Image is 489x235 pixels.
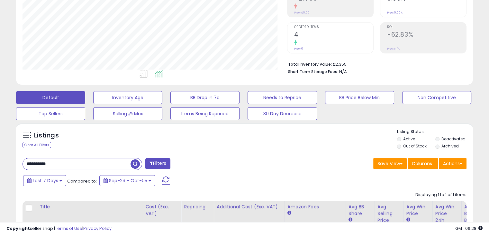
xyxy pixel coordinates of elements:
[248,91,317,104] button: Needs to Reprice
[109,177,147,184] span: Sep-29 - Oct-05
[145,203,178,217] div: Cost (Exc. VAT)
[373,158,407,169] button: Save View
[397,129,473,135] p: Listing States:
[377,203,401,224] div: Avg Selling Price
[55,225,82,231] a: Terms of Use
[387,31,466,40] h2: -62.83%
[16,107,85,120] button: Top Sellers
[34,131,59,140] h5: Listings
[6,226,112,232] div: seller snap | |
[387,47,400,51] small: Prev: N/A
[441,136,465,142] label: Deactivated
[93,91,162,104] button: Inventory Age
[435,203,459,224] div: Avg Win Price 24h.
[288,61,332,67] b: Total Inventory Value:
[403,136,415,142] label: Active
[67,178,97,184] span: Compared to:
[288,69,338,74] b: Short Term Storage Fees:
[387,11,403,14] small: Prev: 0.00%
[288,60,462,68] li: £2,355
[415,192,466,198] div: Displaying 1 to 1 of 1 items
[349,203,372,217] div: Avg BB Share
[93,107,162,120] button: Selling @ Max
[294,11,310,14] small: Prev: £0.00
[40,203,140,210] div: Title
[387,25,466,29] span: ROI
[339,69,347,75] span: N/A
[170,107,240,120] button: Items Being Repriced
[439,158,466,169] button: Actions
[412,160,432,167] span: Columns
[170,91,240,104] button: BB Drop in 7d
[294,25,373,29] span: Ordered Items
[406,203,430,217] div: Avg Win Price
[99,175,155,186] button: Sep-29 - Oct-05
[33,177,58,184] span: Last 7 Days
[403,143,427,149] label: Out of Stock
[23,142,51,148] div: Clear All Filters
[287,210,291,216] small: Amazon Fees.
[294,47,303,51] small: Prev: 0
[217,203,282,210] div: Additional Cost (Exc. VAT)
[184,203,211,210] div: Repricing
[441,143,458,149] label: Archived
[23,175,66,186] button: Last 7 Days
[16,91,85,104] button: Default
[145,158,170,169] button: Filters
[294,31,373,40] h2: 4
[6,225,30,231] strong: Copyright
[402,91,471,104] button: Non Competitive
[325,91,394,104] button: BB Price Below Min
[248,107,317,120] button: 30 Day Decrease
[83,225,112,231] a: Privacy Policy
[287,203,343,210] div: Amazon Fees
[455,225,483,231] span: 2025-10-13 06:28 GMT
[408,158,438,169] button: Columns
[464,203,488,230] div: Avg. Business Buybox Share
